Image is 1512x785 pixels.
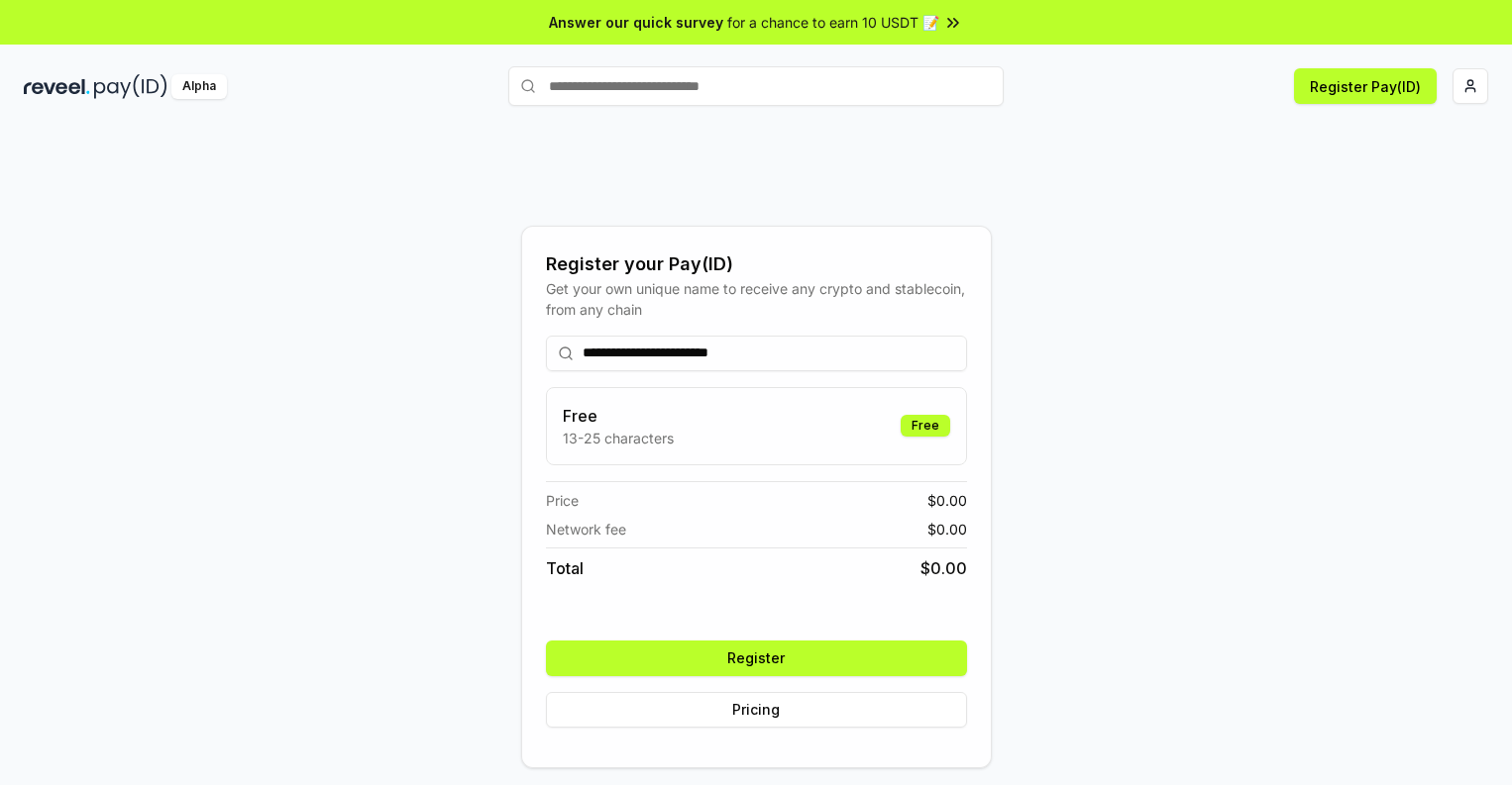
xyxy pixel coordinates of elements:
[549,12,723,33] span: Answer our quick survey
[171,74,227,99] div: Alpha
[546,490,579,511] span: Price
[546,519,626,540] span: Network fee
[1294,68,1437,104] button: Register Pay(ID)
[546,692,967,728] button: Pricing
[927,490,967,511] span: $ 0.00
[546,556,584,580] span: Total
[546,640,967,676] button: Register
[94,74,167,99] img: pay_id
[727,12,939,33] span: for a chance to earn 10 USDT 📝
[546,250,967,278] div: Register your Pay(ID)
[920,556,967,580] span: $ 0.00
[927,519,967,540] span: $ 0.00
[563,428,674,448] p: 13-25 characters
[901,415,950,437] div: Free
[546,278,967,320] div: Get your own unique name to receive any crypto and stablecoin, from any chain
[563,404,674,428] h3: Free
[24,74,90,99] img: reveel_dark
